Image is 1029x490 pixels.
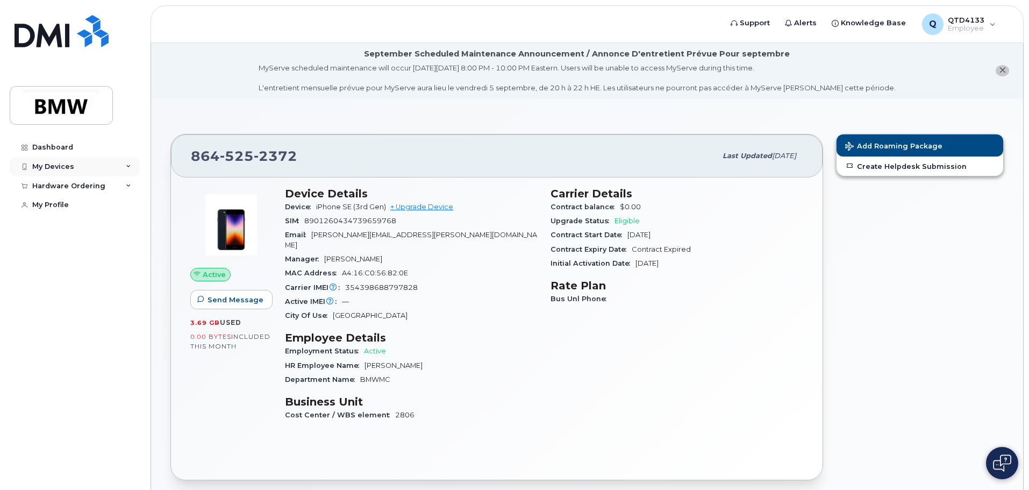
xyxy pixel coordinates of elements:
span: Email [285,231,311,239]
span: Last updated [723,152,772,160]
span: Device [285,203,316,211]
div: September Scheduled Maintenance Announcement / Annonce D'entretient Prévue Pour septembre [364,48,790,60]
span: Manager [285,255,324,263]
span: — [342,297,349,306]
span: Active [364,347,386,355]
button: Add Roaming Package [837,134,1003,157]
span: 8901260434739659768 [304,217,396,225]
img: image20231002-3703462-1angbar.jpeg [199,193,263,257]
span: BMWMC [360,375,390,384]
a: + Upgrade Device [390,203,453,211]
span: 2806 [395,411,415,419]
span: [PERSON_NAME] [365,361,423,370]
span: iPhone SE (3rd Gen) [316,203,386,211]
span: MAC Address [285,269,342,277]
h3: Device Details [285,187,538,200]
span: [DATE] [627,231,651,239]
span: [DATE] [772,152,796,160]
span: Active [203,269,226,280]
div: MyServe scheduled maintenance will occur [DATE][DATE] 8:00 PM - 10:00 PM Eastern. Users will be u... [259,63,896,93]
span: SIM [285,217,304,225]
span: Contract Expiry Date [551,245,632,253]
span: [PERSON_NAME][EMAIL_ADDRESS][PERSON_NAME][DOMAIN_NAME] [285,231,537,248]
span: Active IMEI [285,297,342,306]
span: used [220,318,241,326]
span: 0.00 Bytes [190,333,231,340]
img: Open chat [993,455,1011,472]
span: included this month [190,332,270,350]
span: Contract Expired [632,245,691,253]
span: 3.69 GB [190,319,220,326]
span: HR Employee Name [285,361,365,370]
span: City Of Use [285,311,333,319]
span: Department Name [285,375,360,384]
span: [DATE] [635,259,659,267]
span: Employment Status [285,347,364,355]
span: Eligible [614,217,640,225]
span: 354398688797828 [345,283,418,292]
span: Bus Unl Phone [551,295,612,303]
span: 2372 [254,148,297,164]
span: A4:16:C0:56:82:0E [342,269,408,277]
span: $0.00 [620,203,641,211]
span: [PERSON_NAME] [324,255,382,263]
button: Send Message [190,290,273,309]
span: Contract Start Date [551,231,627,239]
span: Contract balance [551,203,620,211]
span: 525 [220,148,254,164]
h3: Carrier Details [551,187,803,200]
h3: Rate Plan [551,279,803,292]
span: Cost Center / WBS element [285,411,395,419]
h3: Employee Details [285,331,538,344]
button: close notification [996,65,1009,76]
span: Add Roaming Package [845,142,942,152]
span: Carrier IMEI [285,283,345,292]
span: Upgrade Status [551,217,614,225]
span: [GEOGRAPHIC_DATA] [333,311,408,319]
span: 864 [191,148,297,164]
a: Create Helpdesk Submission [837,157,1003,176]
h3: Business Unit [285,395,538,408]
span: Send Message [208,295,263,305]
span: Initial Activation Date [551,259,635,267]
